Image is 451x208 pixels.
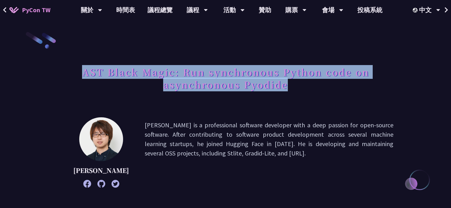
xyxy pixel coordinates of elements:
img: Yuichiro Tachibana [79,117,123,161]
p: [PERSON_NAME] [73,166,129,175]
p: [PERSON_NAME] is a professional software developer with a deep passion for open-source software. ... [145,120,393,185]
a: PyCon TW [3,2,57,18]
h1: AST Black Magic: Run synchronous Python code on asynchronous Pyodide [58,63,393,94]
span: PyCon TW [22,5,50,15]
img: Home icon of PyCon TW 2025 [9,7,19,13]
img: Locale Icon [413,8,419,13]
